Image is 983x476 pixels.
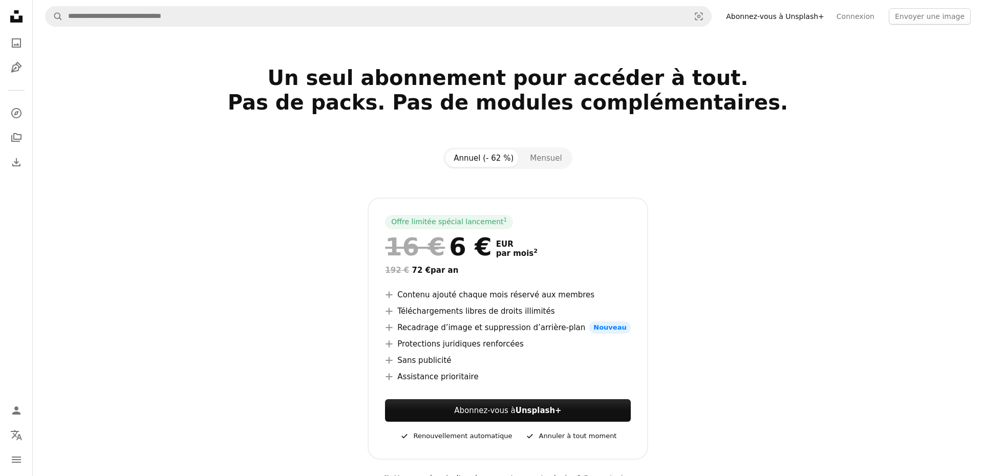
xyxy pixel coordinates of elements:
[504,217,507,223] sup: 1
[445,149,522,167] button: Annuel (- 62 %)
[496,249,538,258] span: par mois
[6,57,27,78] a: Illustrations
[502,217,509,227] a: 1
[385,305,630,317] li: Téléchargements libres de droits illimités
[6,152,27,172] a: Historique de téléchargement
[385,354,630,366] li: Sans publicité
[385,321,630,334] li: Recadrage d’image et suppression d’arrière-plan
[516,406,562,415] strong: Unsplash+
[6,449,27,470] button: Menu
[45,6,712,27] form: Rechercher des visuels sur tout le site
[6,33,27,53] a: Photos
[6,127,27,148] a: Collections
[496,240,538,249] span: EUR
[889,8,971,25] button: Envoyer une image
[522,149,570,167] button: Mensuel
[385,338,630,350] li: Protections juridiques renforcées
[385,215,513,229] div: Offre limitée spécial lancement
[6,6,27,29] a: Accueil — Unsplash
[6,103,27,123] a: Explorer
[720,8,830,25] a: Abonnez-vous à Unsplash+
[6,425,27,445] button: Langue
[525,430,617,442] div: Annuler à tout moment
[46,7,63,26] button: Rechercher sur Unsplash
[589,321,630,334] span: Nouveau
[385,266,409,275] span: 192 €
[6,400,27,421] a: Connexion / S’inscrire
[531,249,540,258] a: 2
[399,430,512,442] div: Renouvellement automatique
[385,399,630,422] button: Abonnez-vous àUnsplash+
[385,371,630,383] li: Assistance prioritaire
[385,289,630,301] li: Contenu ajouté chaque mois réservé aux membres
[385,233,491,260] div: 6 €
[178,66,838,139] h2: Un seul abonnement pour accéder à tout. Pas de packs. Pas de modules complémentaires.
[385,233,445,260] span: 16 €
[533,248,538,254] sup: 2
[385,264,630,276] div: 72 € par an
[687,7,711,26] button: Recherche de visuels
[830,8,881,25] a: Connexion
